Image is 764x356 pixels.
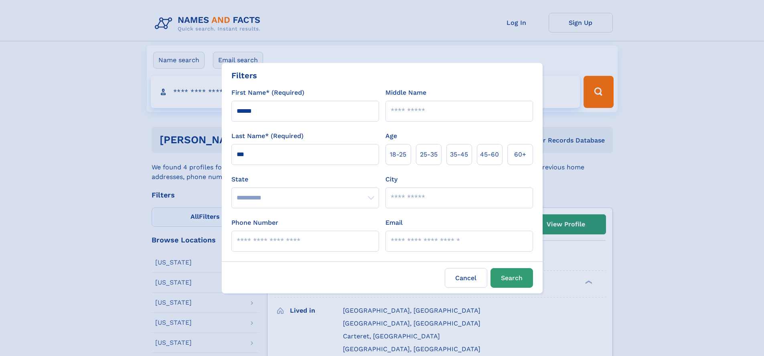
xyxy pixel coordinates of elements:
label: State [231,175,379,184]
label: Age [385,131,397,141]
span: 60+ [514,150,526,159]
label: Phone Number [231,218,278,228]
label: First Name* (Required) [231,88,304,98]
label: Email [385,218,403,228]
span: 18‑25 [390,150,406,159]
label: Middle Name [385,88,426,98]
span: 25‑35 [420,150,438,159]
label: Last Name* (Required) [231,131,304,141]
label: City [385,175,397,184]
div: Filters [231,69,257,81]
label: Cancel [445,268,487,288]
button: Search [490,268,533,288]
span: 35‑45 [450,150,468,159]
span: 45‑60 [480,150,499,159]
